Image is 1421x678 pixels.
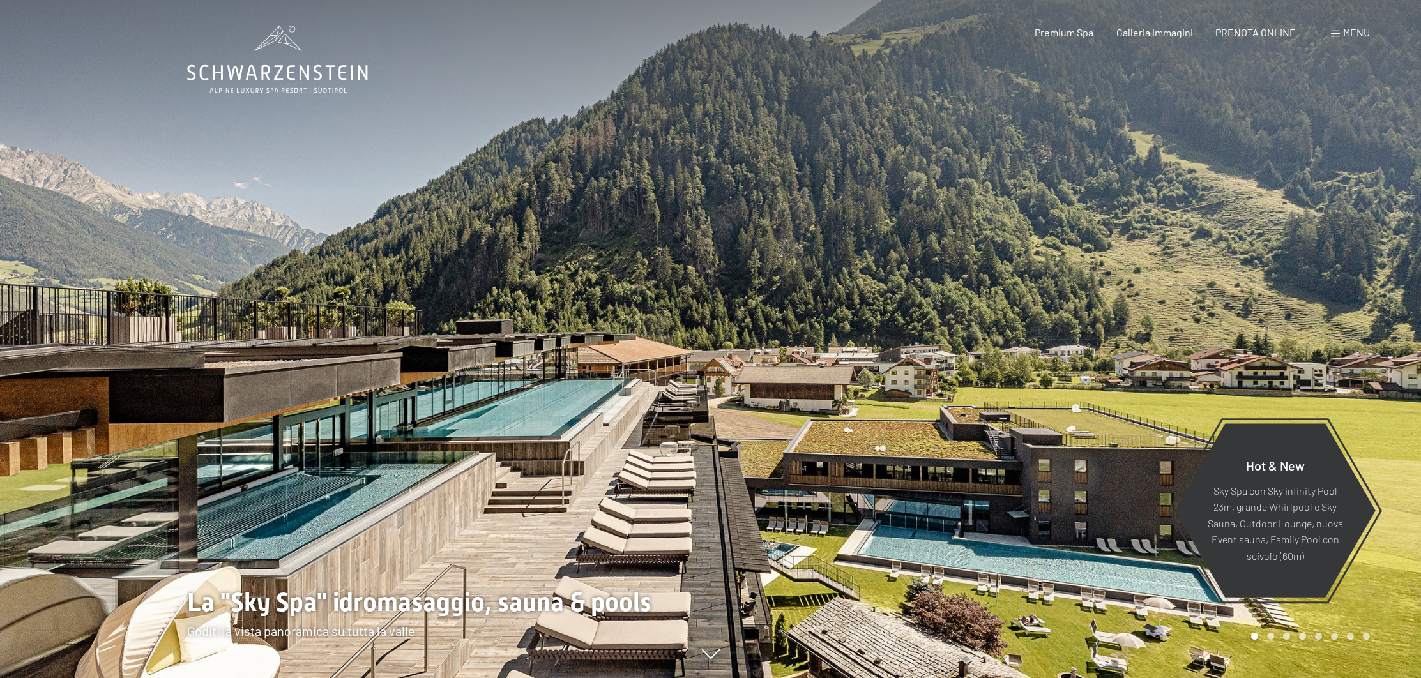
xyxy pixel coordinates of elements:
div: Carousel Page 7 [1347,633,1354,640]
a: Premium Spa [1035,26,1093,38]
div: Carousel Page 8 [1363,633,1370,640]
div: Carousel Page 5 [1315,633,1322,640]
a: PRENOTA ONLINE [1215,26,1296,38]
p: Sky Spa con Sky infinity Pool 23m, grande Whirlpool e Sky Sauna, Outdoor Lounge, nuova Event saun... [1206,482,1344,564]
div: Carousel Page 2 [1267,633,1274,640]
div: Carousel Page 1 (Current Slide) [1251,633,1258,640]
div: Carousel Page 6 [1331,633,1338,640]
div: Carousel Page 4 [1299,633,1306,640]
a: Hot & New Sky Spa con Sky infinity Pool 23m, grande Whirlpool e Sky Sauna, Outdoor Lounge, nuova ... [1174,423,1376,598]
a: Galleria immagini [1116,26,1193,38]
span: Menu [1343,26,1370,38]
div: Carousel Pagination [1247,633,1370,640]
div: Carousel Page 3 [1283,633,1290,640]
span: Hot & New [1246,457,1305,472]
